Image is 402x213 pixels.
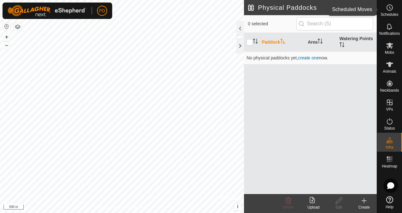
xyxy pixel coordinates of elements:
th: Watering Points [337,33,377,52]
h2: Physical Paddocks [248,4,367,11]
span: Heatmap [382,164,397,168]
span: VPs [386,107,393,111]
span: i [237,204,238,209]
span: Schedules [381,13,398,16]
a: Contact Us [128,205,147,210]
div: Create [351,204,377,210]
span: Help [386,205,393,209]
p-sorticon: Activate to sort [318,40,323,45]
button: + [3,33,10,41]
span: Neckbands [380,88,399,92]
span: Notifications [379,32,400,35]
a: Help [377,194,402,211]
th: Paddock [259,33,305,52]
p-sorticon: Activate to sort [253,40,258,45]
span: Mobs [385,51,394,54]
span: create one [298,55,319,60]
button: – [3,41,10,49]
p-sorticon: Activate to sort [339,43,344,48]
div: Edit [326,204,351,210]
img: Gallagher Logo [8,5,87,16]
button: i [234,203,241,210]
input: Search (S) [296,17,373,30]
span: Delete [283,205,294,210]
span: 0 [367,3,370,12]
p-sorticon: Activate to sort [280,40,285,45]
span: Infra [386,145,393,149]
span: Animals [383,70,396,73]
span: Status [384,126,395,130]
span: , now. [297,55,328,60]
button: Map Layers [14,23,21,31]
button: Reset Map [3,23,10,30]
a: Privacy Policy [97,205,121,210]
span: 0 selected [248,21,296,27]
span: PD [99,8,105,14]
th: Area [305,33,337,52]
div: Upload [301,204,326,210]
td: No physical paddocks yet [244,52,377,64]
